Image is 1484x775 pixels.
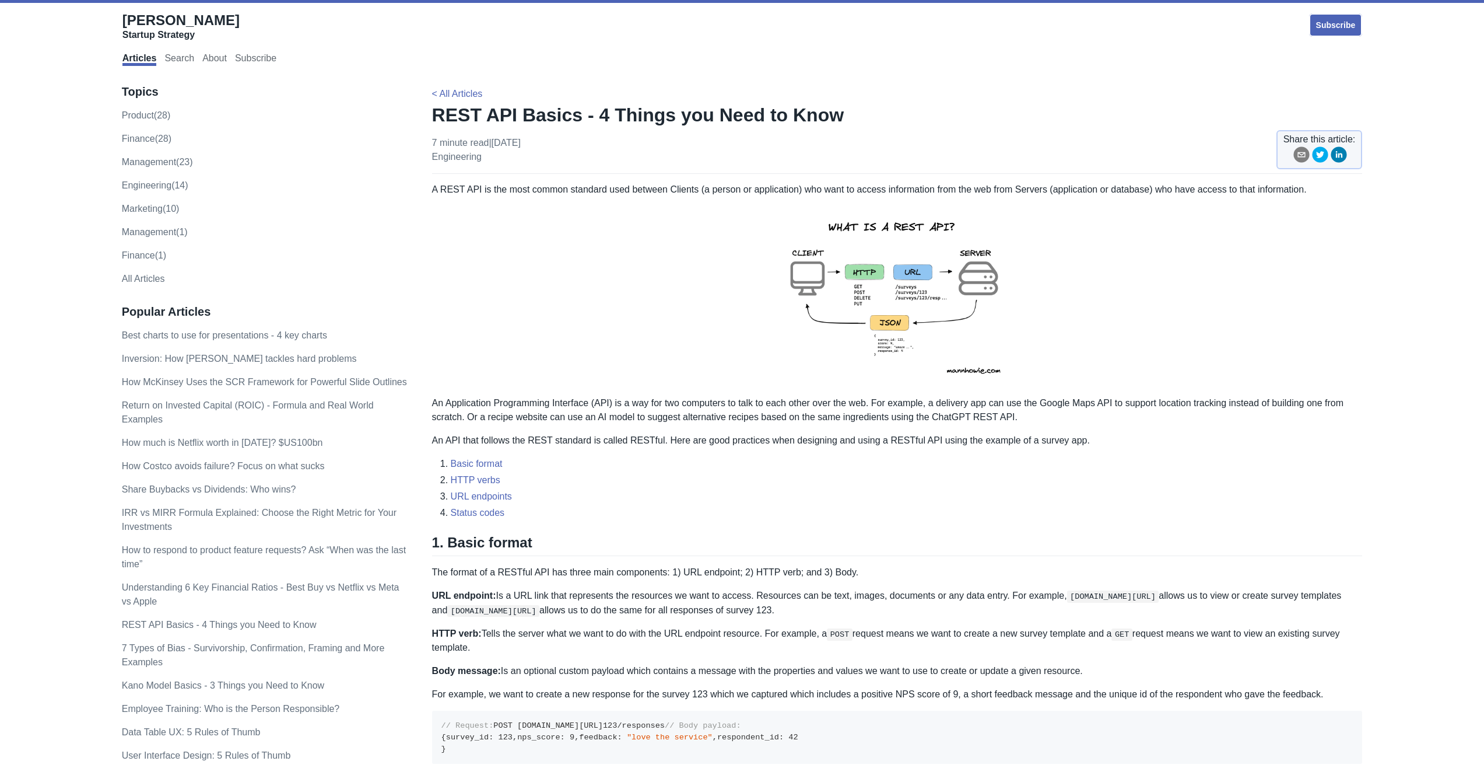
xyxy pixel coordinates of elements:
a: Status codes [451,508,505,518]
a: All Articles [122,274,165,284]
span: { [441,733,446,742]
code: POST [827,629,852,640]
a: Inversion: How [PERSON_NAME] tackles hard problems [122,354,357,364]
span: [PERSON_NAME] [122,12,240,28]
a: User Interface Design: 5 Rules of Thumb [122,750,291,760]
h2: 1. Basic format [432,534,1363,556]
code: GET [1111,629,1132,640]
span: "love the service" [627,733,713,742]
a: How McKinsey Uses the SCR Framework for Powerful Slide Outlines [122,377,407,387]
a: Subscribe [1309,13,1363,37]
a: Basic format [451,459,503,469]
h3: Popular Articles [122,305,408,319]
button: twitter [1312,146,1328,167]
p: Tells the server what we want to do with the URL endpoint resource. For example, a request means ... [432,627,1363,655]
h3: Topics [122,85,408,99]
a: REST API Basics - 4 Things you Need to Know [122,620,317,630]
a: Understanding 6 Key Financial Ratios - Best Buy vs Netflix vs Meta vs Apple [122,582,399,606]
a: IRR vs MIRR Formula Explained: Choose the Right Metric for Your Investments [122,508,397,532]
span: 9 [570,733,574,742]
a: 7 Types of Bias - Survivorship, Confirmation, Framing and More Examples [122,643,385,667]
a: Share Buybacks vs Dividends: Who wins? [122,484,296,494]
a: Return on Invested Capital (ROIC) - Formula and Real World Examples [122,400,374,424]
button: email [1293,146,1310,167]
p: The format of a RESTful API has three main components: 1) URL endpoint; 2) HTTP verb; and 3) Body. [432,565,1363,579]
a: marketing(10) [122,204,180,214]
a: Kano Model Basics - 3 Things you Need to Know [122,680,324,690]
a: management(23) [122,157,193,167]
p: A REST API is the most common standard used between Clients (a person or application) who want to... [432,183,1363,197]
a: URL endpoints [451,491,512,501]
span: : [779,733,784,742]
span: 123 [603,721,617,730]
a: Management(1) [122,227,188,237]
a: Employee Training: Who is the Person Responsible? [122,704,340,714]
a: About [202,53,227,66]
span: : [560,733,565,742]
code: [DOMAIN_NAME][URL] [1067,591,1159,602]
span: : [618,733,622,742]
span: // Request: [441,721,494,730]
span: // Body payload: [665,721,741,730]
h1: REST API Basics - 4 Things you Need to Know [432,103,1363,127]
a: engineering(14) [122,180,188,190]
span: , [513,733,517,742]
span: , [713,733,717,742]
p: An Application Programming Interface (API) is a way for two computers to talk to each other over ... [432,396,1363,424]
a: [PERSON_NAME]Startup Strategy [122,12,240,41]
strong: HTTP verb: [432,629,482,638]
img: rest-api [769,206,1025,387]
span: : [489,733,493,742]
p: Is a URL link that represents the resources we want to access. Resources can be text, images, doc... [432,589,1363,617]
a: < All Articles [432,89,483,99]
span: 42 [788,733,798,742]
a: Finance(1) [122,250,166,260]
button: linkedin [1331,146,1347,167]
a: Articles [122,53,157,66]
a: Subscribe [235,53,276,66]
span: } [441,745,446,753]
a: product(28) [122,110,171,120]
a: HTTP verbs [451,475,500,485]
strong: URL endpoint: [432,591,496,601]
a: Data Table UX: 5 Rules of Thumb [122,727,261,737]
a: finance(28) [122,134,171,144]
code: [DOMAIN_NAME][URL] [447,605,539,617]
a: How Costco avoids failure? Focus on what sucks [122,461,325,471]
a: How much is Netflix worth in [DATE]? $US100bn [122,438,323,448]
p: Is an optional custom payload which contains a message with the properties and values we want to ... [432,664,1363,678]
strong: Body message: [432,666,501,676]
a: Best charts to use for presentations - 4 key charts [122,330,327,340]
a: How to respond to product feature requests? Ask “When was the last time” [122,545,406,569]
span: 123 [499,733,513,742]
p: 7 minute read | [DATE] [432,136,521,164]
span: Share this article: [1283,132,1356,146]
p: An API that follows the REST standard is called RESTful. Here are good practices when designing a... [432,434,1363,448]
a: engineering [432,152,482,162]
code: POST [DOMAIN_NAME][URL] /responses survey_id nps_score feedback respondent_id [441,721,798,753]
a: Search [164,53,194,66]
span: , [574,733,579,742]
div: Startup Strategy [122,29,240,41]
p: For example, we want to create a new response for the survey 123 which we captured which includes... [432,687,1363,701]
